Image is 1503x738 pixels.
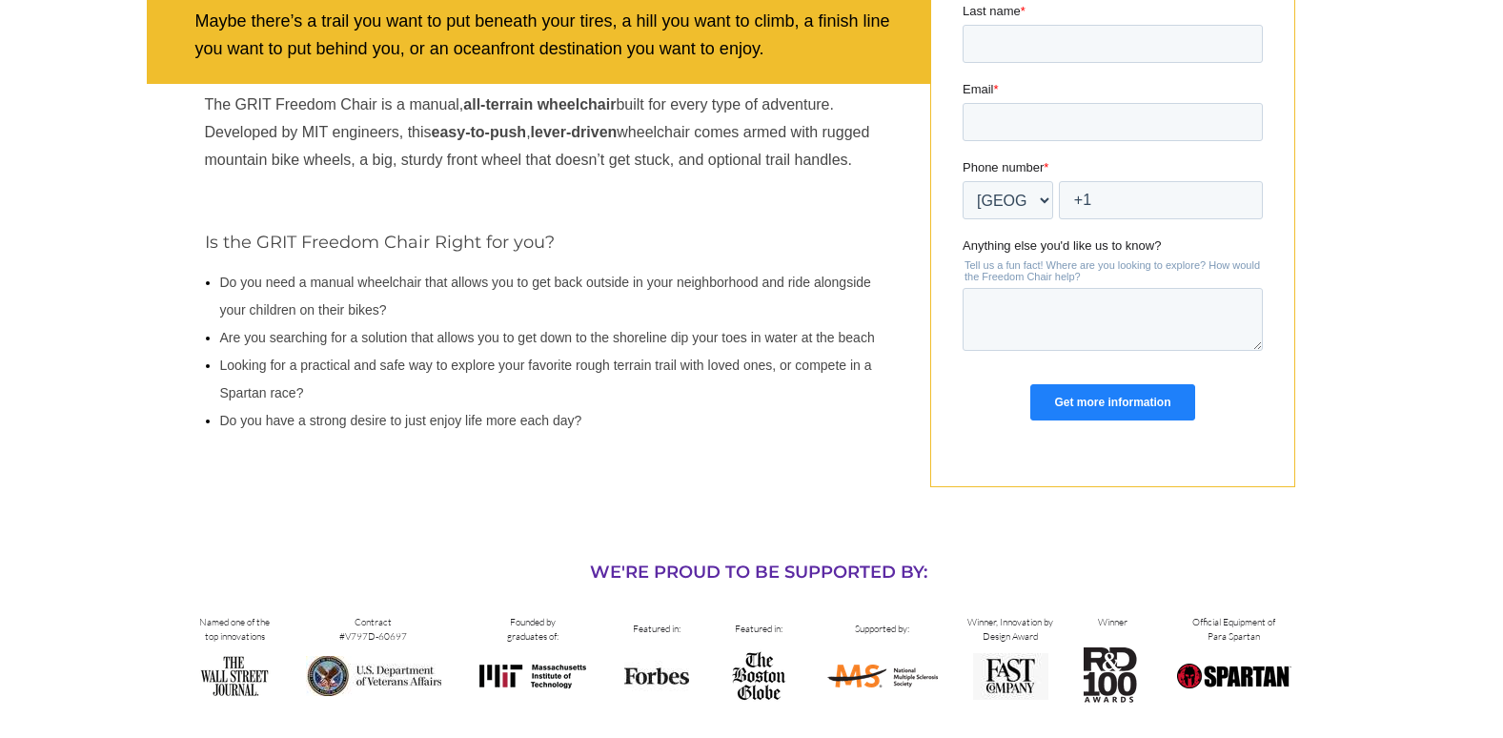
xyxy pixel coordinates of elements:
strong: lever-driven [531,124,618,140]
span: Founded by graduates of: [507,616,559,643]
strong: easy-to-push [432,124,527,140]
span: Contract #V797D-60697 [339,616,407,643]
strong: all-terrain wheelchair [463,96,616,113]
span: Do you need a manual wheelchair that allows you to get back outside in your neighborhood and ride... [220,275,871,318]
span: Looking for a practical and safe way to explore your favorite rough terrain trail with loved ones... [220,358,872,400]
span: Featured in: [735,623,782,635]
span: The GRIT Freedom Chair is a manual, built for every type of adventure. Developed by MIT engineers... [205,96,870,168]
span: Official Equipment of Para Spartan [1192,616,1275,643]
span: Winner [1098,616,1127,628]
span: Are you searching for a solution that allows you to get down to the shoreline dip your toes in wa... [220,330,875,345]
span: Do you have a strong desire to just enjoy life more each day? [220,413,582,428]
span: Winner, Innovation by Design Award [967,616,1053,643]
span: Featured in: [633,623,680,635]
span: Supported by: [855,623,909,635]
span: Maybe there’s a trail you want to put beneath your tires, a hill you want to climb, a finish line... [195,11,890,58]
span: WE'RE PROUD TO BE SUPPORTED BY: [590,562,927,583]
span: Is the GRIT Freedom Chair Right for you? [205,232,555,253]
span: Named one of the top innovations [199,616,270,643]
